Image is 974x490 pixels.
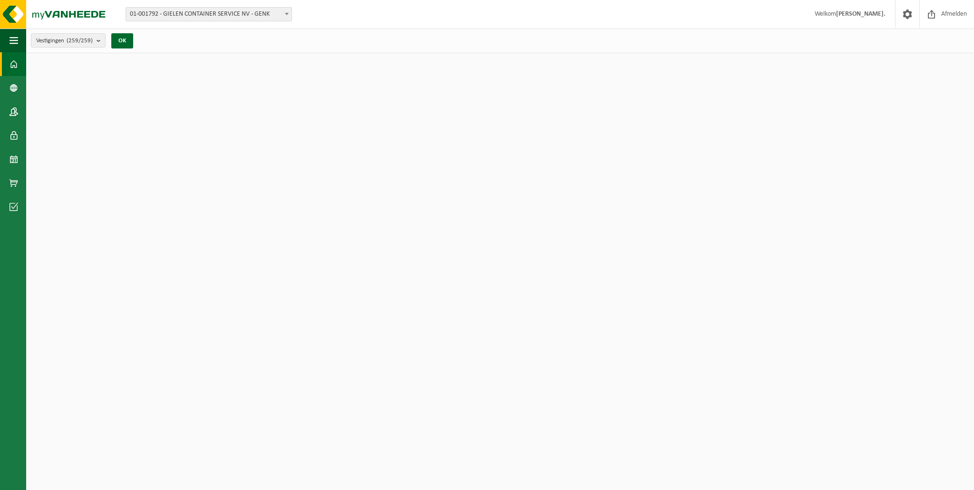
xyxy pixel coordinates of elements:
[31,33,106,48] button: Vestigingen(259/259)
[67,38,93,44] count: (259/259)
[836,10,886,18] strong: [PERSON_NAME].
[36,34,93,48] span: Vestigingen
[126,7,292,21] span: 01-001792 - GIELEN CONTAINER SERVICE NV - GENK
[126,8,292,21] span: 01-001792 - GIELEN CONTAINER SERVICE NV - GENK
[111,33,133,48] button: OK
